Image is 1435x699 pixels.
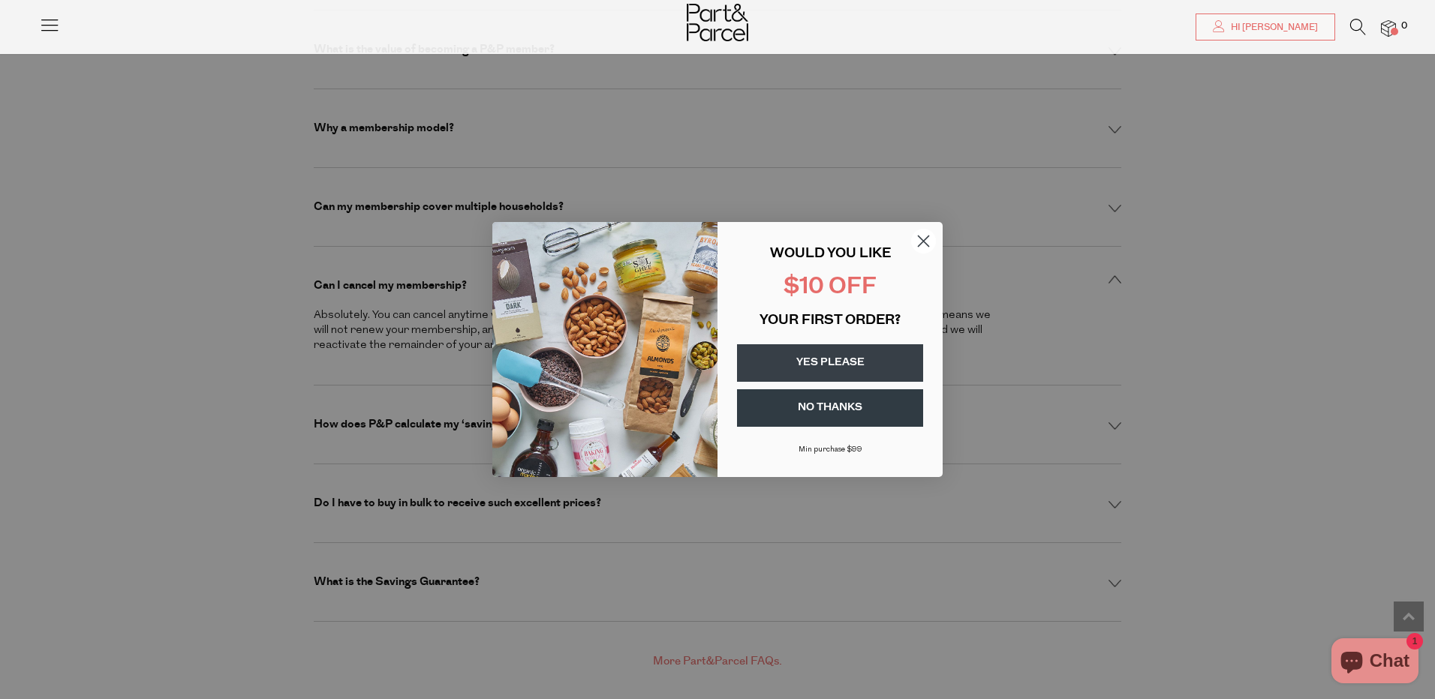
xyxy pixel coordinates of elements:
span: Min purchase $99 [799,445,862,454]
span: YOUR FIRST ORDER? [760,314,901,328]
button: NO THANKS [737,389,923,427]
span: Hi [PERSON_NAME] [1227,21,1318,34]
a: Hi [PERSON_NAME] [1196,13,1335,40]
button: YES PLEASE [737,344,923,382]
span: $10 OFF [784,276,877,299]
a: 0 [1381,20,1396,36]
img: Part&Parcel [687,4,748,41]
button: Close dialog [910,228,937,254]
span: WOULD YOU LIKE [770,247,891,261]
img: 43fba0fb-7538-40bc-babb-ffb1a4d097bc.jpeg [492,222,717,477]
span: 0 [1397,19,1411,33]
inbox-online-store-chat: Shopify online store chat [1327,638,1423,687]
